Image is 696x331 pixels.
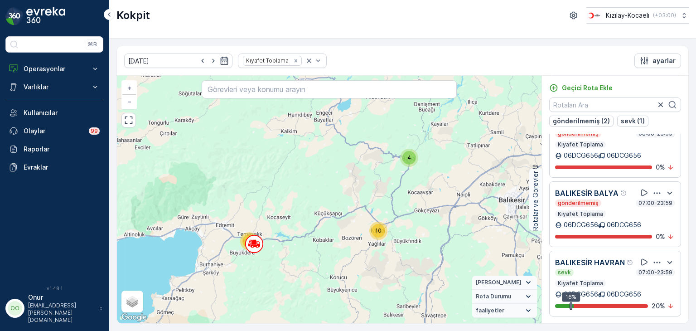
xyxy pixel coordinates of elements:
[5,293,103,324] button: OOOnur[EMAIL_ADDRESS][PERSON_NAME][DOMAIN_NAME]
[243,56,290,65] div: Kıyafet Toplama
[24,145,100,154] p: Raporlar
[8,301,22,316] div: OO
[652,302,665,311] p: 20 %
[24,64,85,73] p: Operasyonlar
[407,154,411,161] span: 4
[119,312,149,323] a: Bu bölgeyi Google Haritalar'da açın (yeni pencerede açılır)
[653,12,676,19] p: ( +03:00 )
[553,117,610,126] p: gönderilmemiş (2)
[5,104,103,122] a: Kullanıcılar
[562,292,580,302] div: 16%
[555,188,619,199] p: BALIKESİR BALYA
[476,307,504,314] span: faaliyetler
[122,292,142,312] a: Layers
[24,127,83,136] p: Olaylar
[634,54,681,68] button: ayarlar
[638,200,673,207] p: 07:00-23:59
[472,276,537,290] summary: [PERSON_NAME]
[656,232,665,241] p: 0 %
[586,10,602,20] img: k%C4%B1z%C4%B1lay_0jL9uU1.png
[564,220,598,229] p: 06DCG656
[28,302,95,324] p: [EMAIL_ADDRESS][PERSON_NAME][DOMAIN_NAME]
[400,149,418,167] div: 4
[652,56,676,65] p: ayarlar
[91,127,98,135] p: 99
[122,81,136,95] a: Yakınlaştır
[607,220,641,229] p: 06DCG656
[472,304,537,318] summary: faaliyetler
[116,8,150,23] p: Kokpit
[124,54,232,68] input: dd/mm/yyyy
[555,257,625,268] p: BALIKESİR HAVRAN
[607,151,641,160] p: 06DCG656
[656,163,665,172] p: 0 %
[476,279,522,286] span: [PERSON_NAME]
[5,7,24,25] img: logo
[607,290,641,299] p: 06DCG656
[127,97,132,105] span: −
[627,259,634,266] div: Yardım Araç İkonu
[24,108,100,117] p: Kullanıcılar
[606,11,649,20] p: Kızılay-Kocaeli
[557,130,599,137] p: gönderilmemiş
[621,117,645,126] p: sevk (1)
[638,130,673,137] p: 08:00-23:59
[28,293,95,302] p: Onur
[291,57,301,64] div: Remove Kıyafet Toplama
[5,158,103,176] a: Evraklar
[531,171,540,231] p: Rotalar ve Görevler
[564,151,598,160] p: 06DCG656
[375,227,382,234] span: 10
[127,84,131,92] span: +
[617,116,648,127] button: sevk (1)
[557,269,572,276] p: sevk
[5,60,103,78] button: Operasyonlar
[620,190,628,197] div: Yardım Araç İkonu
[557,141,604,148] p: Kıyafet Toplama
[476,293,511,300] span: Rota Durumu
[5,286,103,291] span: v 1.48.1
[5,122,103,140] a: Olaylar99
[202,80,456,98] input: Görevleri veya konumu arayın
[122,95,136,108] a: Uzaklaştır
[586,7,689,24] button: Kızılay-Kocaeli(+03:00)
[564,290,598,299] p: 06DCG656
[88,41,97,48] p: ⌘B
[549,83,613,92] a: Geçici Rota Ekle
[472,290,537,304] summary: Rota Durumu
[549,97,681,112] input: Rotaları Ara
[549,116,614,127] button: gönderilmemiş (2)
[557,280,604,287] p: Kıyafet Toplama
[24,163,100,172] p: Evraklar
[119,312,149,323] img: Google
[562,83,613,92] p: Geçici Rota Ekle
[24,83,85,92] p: Varlıklar
[638,269,673,276] p: 07:00-23:59
[369,222,387,240] div: 10
[557,210,604,218] p: Kıyafet Toplama
[557,200,599,207] p: gönderilmemiş
[240,232,258,250] div: 10
[26,7,65,25] img: logo_dark-DEwI_e13.png
[5,78,103,96] button: Varlıklar
[5,140,103,158] a: Raporlar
